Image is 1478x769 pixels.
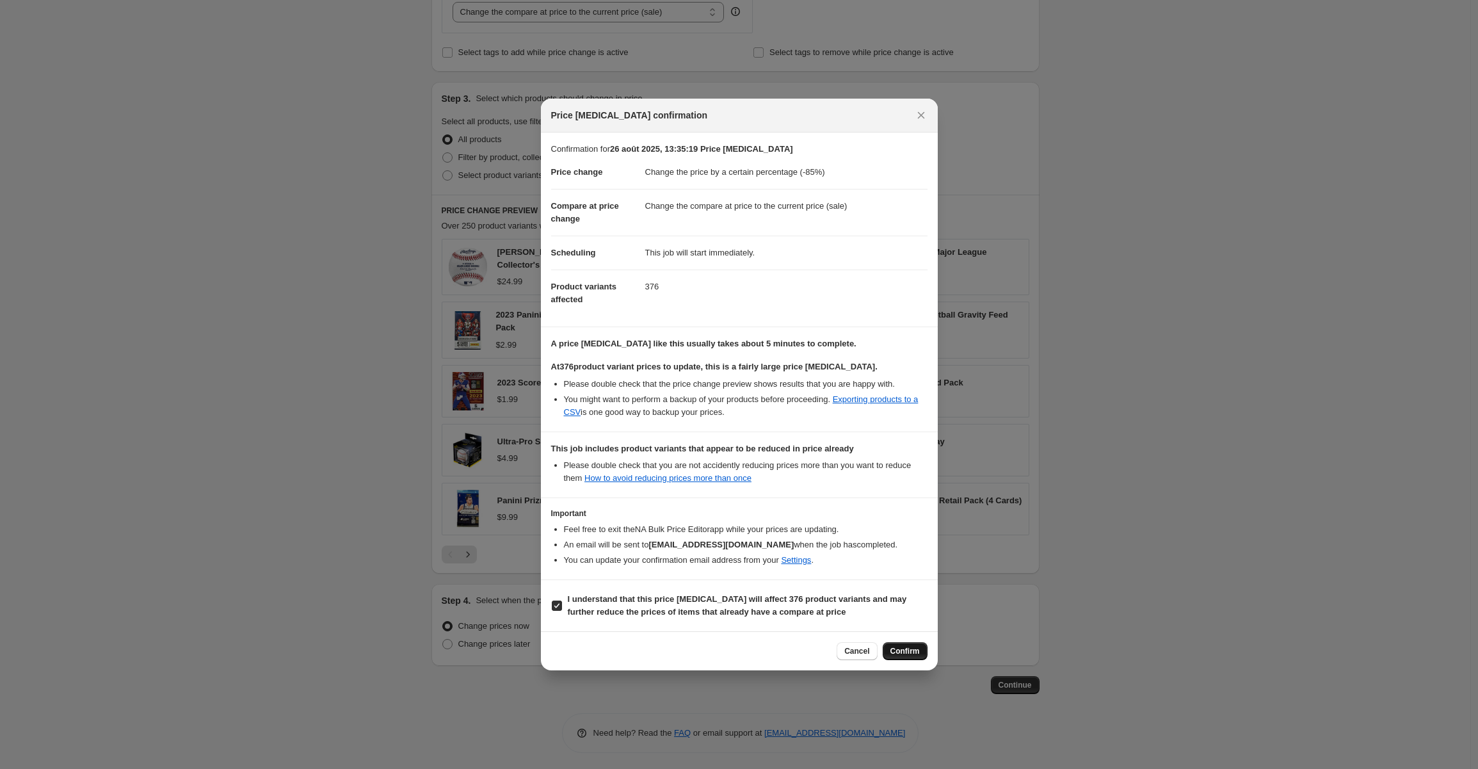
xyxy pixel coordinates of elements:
a: How to avoid reducing prices more than once [584,473,751,483]
span: Price change [551,167,603,177]
li: You can update your confirmation email address from your . [564,554,928,567]
li: You might want to perform a backup of your products before proceeding. is one good way to backup ... [564,393,928,419]
li: An email will be sent to when the job has completed . [564,538,928,551]
span: Compare at price change [551,201,619,223]
b: This job includes product variants that appear to be reduced in price already [551,444,854,453]
button: Cancel [837,642,877,660]
span: Price [MEDICAL_DATA] confirmation [551,109,708,122]
b: 26 août 2025, 13:35:19 Price [MEDICAL_DATA] [610,144,793,154]
li: Feel free to exit the NA Bulk Price Editor app while your prices are updating. [564,523,928,536]
p: Confirmation for [551,143,928,156]
button: Close [912,106,930,124]
a: Exporting products to a CSV [564,394,919,417]
b: [EMAIL_ADDRESS][DOMAIN_NAME] [648,540,794,549]
b: I understand that this price [MEDICAL_DATA] will affect 376 product variants and may further redu... [568,594,907,617]
dd: Change the price by a certain percentage (-85%) [645,156,928,189]
span: Product variants affected [551,282,617,304]
span: Confirm [890,646,920,656]
span: Scheduling [551,248,596,257]
a: Settings [781,555,811,565]
dd: 376 [645,270,928,304]
span: Cancel [844,646,869,656]
button: Confirm [883,642,928,660]
dd: This job will start immediately. [645,236,928,270]
b: A price [MEDICAL_DATA] like this usually takes about 5 minutes to complete. [551,339,856,348]
dd: Change the compare at price to the current price (sale) [645,189,928,223]
li: Please double check that you are not accidently reducing prices more than you want to reduce them [564,459,928,485]
h3: Important [551,508,928,519]
b: At 376 product variant prices to update, this is a fairly large price [MEDICAL_DATA]. [551,362,878,371]
li: Please double check that the price change preview shows results that you are happy with. [564,378,928,391]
